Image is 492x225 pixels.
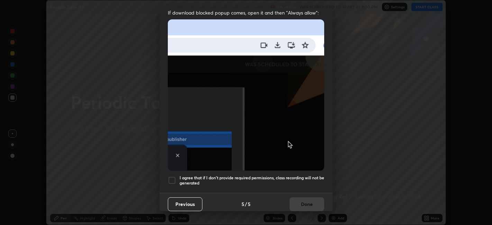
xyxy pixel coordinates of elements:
[180,175,324,186] h5: I agree that if I don't provide required permissions, class recording will not be generated
[168,19,324,171] img: downloads-permission-blocked.gif
[248,200,250,208] h4: 5
[245,200,247,208] h4: /
[168,197,202,211] button: Previous
[168,9,324,16] span: If download blocked popup comes, open it and then "Always allow":
[242,200,244,208] h4: 5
